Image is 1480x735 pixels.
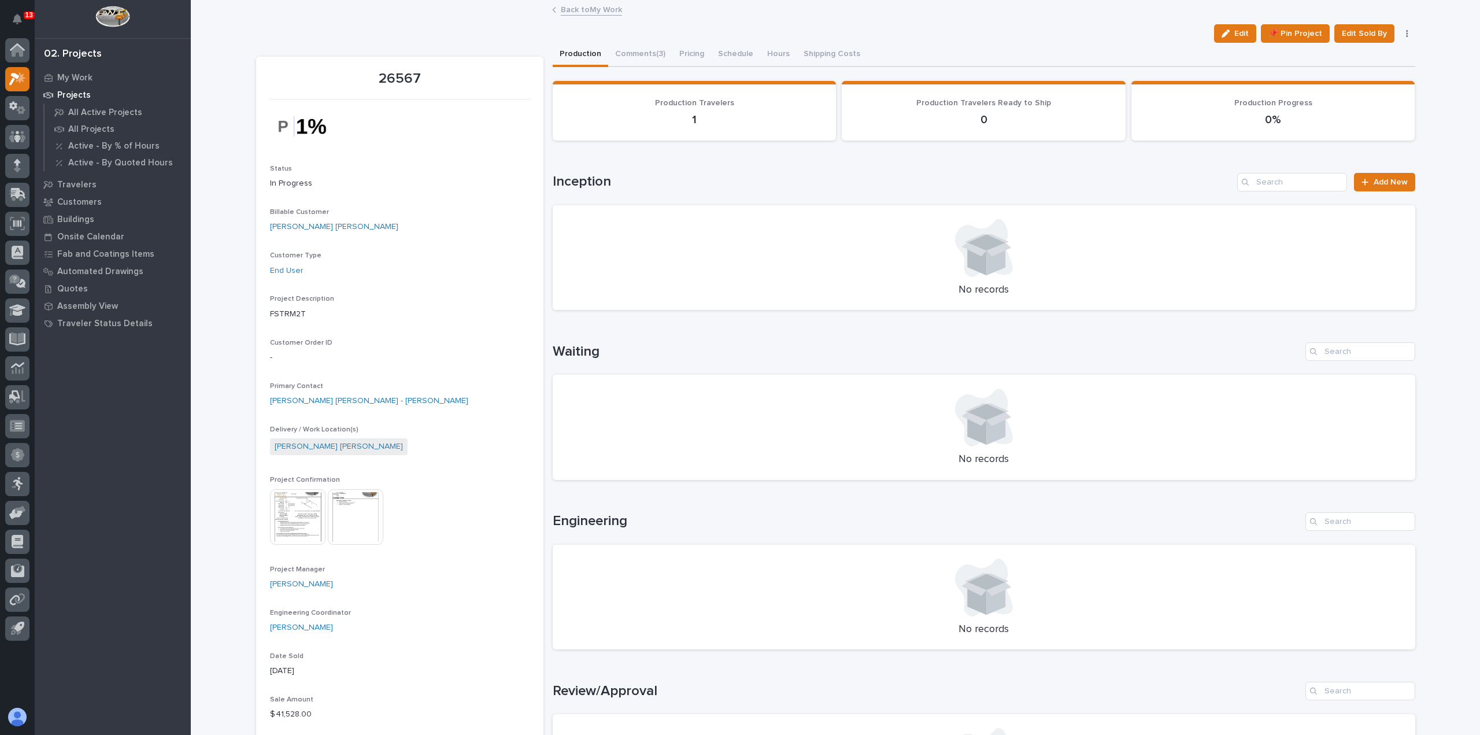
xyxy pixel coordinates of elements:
h1: Waiting [553,344,1301,360]
p: Active - By % of Hours [68,141,160,152]
span: Production Travelers Ready to Ship [916,99,1051,107]
span: Project Confirmation [270,477,340,483]
span: Edit Sold By [1342,27,1387,40]
span: Sale Amount [270,696,313,703]
span: Project Manager [270,566,325,573]
p: 13 [25,11,33,19]
a: Quotes [35,280,191,297]
a: Customers [35,193,191,210]
a: Fab and Coatings Items [35,245,191,263]
span: Customer Order ID [270,339,332,346]
span: Date Sold [270,653,304,660]
span: Project Description [270,296,334,302]
img: CTHb3uDBrL9JwGESsZgXpcEbEkvQQ-AJkNQmGKQ58NU [270,106,357,146]
a: [PERSON_NAME] [PERSON_NAME] [275,441,403,453]
p: 26567 [270,71,530,87]
input: Search [1237,173,1347,191]
input: Search [1305,342,1415,361]
button: 📌 Pin Project [1261,24,1330,43]
span: Edit [1234,28,1249,39]
p: Onsite Calendar [57,232,124,242]
a: All Projects [45,121,191,137]
p: No records [567,453,1401,466]
a: All Active Projects [45,104,191,120]
button: Edit [1214,24,1256,43]
p: Travelers [57,180,97,190]
p: Buildings [57,215,94,225]
img: Workspace Logo [95,6,129,27]
button: Shipping Costs [797,43,867,67]
a: Automated Drawings [35,263,191,280]
p: Fab and Coatings Items [57,249,154,260]
span: Customer Type [270,252,321,259]
button: Hours [760,43,797,67]
p: [DATE] [270,665,530,677]
div: Notifications13 [14,14,29,32]
button: Edit Sold By [1334,24,1394,43]
span: Production Progress [1234,99,1312,107]
p: Quotes [57,284,88,294]
span: 📌 Pin Project [1268,27,1322,40]
p: My Work [57,73,92,83]
p: Assembly View [57,301,118,312]
a: [PERSON_NAME] [270,622,333,634]
span: Engineering Coordinator [270,610,351,616]
span: Status [270,165,292,172]
p: Active - By Quoted Hours [68,158,173,168]
p: No records [567,284,1401,297]
a: End User [270,265,304,277]
p: $ 41,528.00 [270,708,530,721]
h1: Inception [553,173,1233,190]
input: Search [1305,512,1415,531]
a: [PERSON_NAME] [PERSON_NAME] [270,221,398,233]
a: Assembly View [35,297,191,315]
span: Primary Contact [270,383,323,390]
a: My Work [35,69,191,86]
p: Automated Drawings [57,267,143,277]
p: Traveler Status Details [57,319,153,329]
a: Active - By % of Hours [45,138,191,154]
button: Comments (3) [608,43,672,67]
button: Production [553,43,608,67]
a: Projects [35,86,191,104]
span: Production Travelers [655,99,734,107]
a: [PERSON_NAME] [270,578,333,590]
a: Back toMy Work [561,2,622,16]
p: FSTRM2T [270,308,530,320]
button: users-avatar [5,705,29,729]
a: Travelers [35,176,191,193]
a: Add New [1354,173,1415,191]
p: All Active Projects [68,108,142,118]
a: [PERSON_NAME] [PERSON_NAME] - [PERSON_NAME] [270,395,468,407]
span: Billable Customer [270,209,329,216]
p: 0% [1145,113,1401,127]
p: No records [567,623,1401,636]
p: Projects [57,90,91,101]
p: In Progress [270,178,530,190]
p: 0 [856,113,1112,127]
h1: Review/Approval [553,683,1301,700]
a: Active - By Quoted Hours [45,154,191,171]
a: Buildings [35,210,191,228]
h1: Engineering [553,513,1301,530]
p: - [270,352,530,364]
a: Traveler Status Details [35,315,191,332]
button: Notifications [5,7,29,31]
button: Pricing [672,43,711,67]
a: Onsite Calendar [35,228,191,245]
p: 1 [567,113,823,127]
p: All Projects [68,124,114,135]
span: Delivery / Work Location(s) [270,426,358,433]
p: Customers [57,197,102,208]
input: Search [1305,682,1415,700]
div: 02. Projects [44,48,102,61]
span: Add New [1374,178,1408,186]
button: Schedule [711,43,760,67]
